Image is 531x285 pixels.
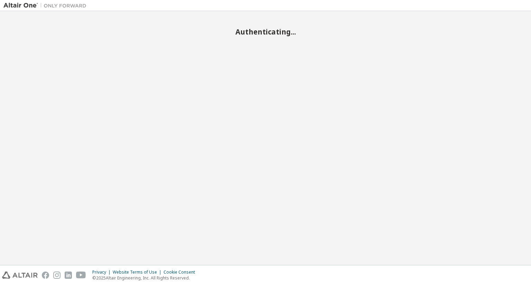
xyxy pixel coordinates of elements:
[92,269,113,275] div: Privacy
[92,275,199,281] p: © 2025 Altair Engineering, Inc. All Rights Reserved.
[76,272,86,279] img: youtube.svg
[42,272,49,279] img: facebook.svg
[164,269,199,275] div: Cookie Consent
[65,272,72,279] img: linkedin.svg
[53,272,60,279] img: instagram.svg
[3,27,528,36] h2: Authenticating...
[3,2,90,9] img: Altair One
[2,272,38,279] img: altair_logo.svg
[113,269,164,275] div: Website Terms of Use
